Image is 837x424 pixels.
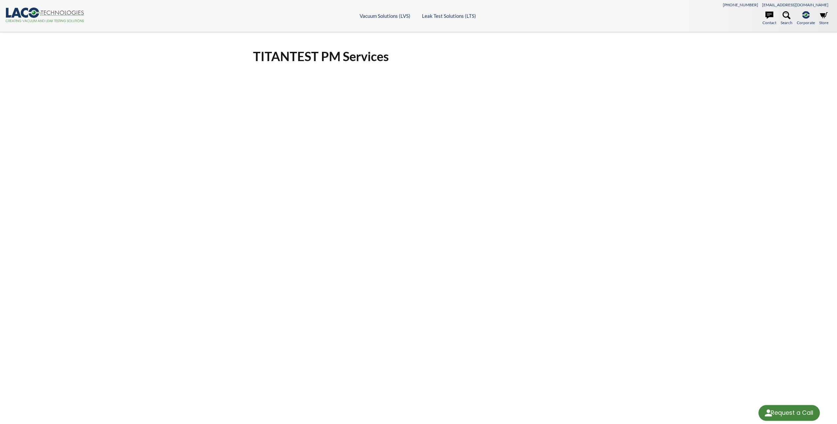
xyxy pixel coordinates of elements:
div: Request a Call [758,405,820,421]
div: Request a Call [771,405,813,420]
a: [EMAIL_ADDRESS][DOMAIN_NAME] [762,2,828,7]
h1: TITANTEST PM Services [253,48,584,64]
a: Contact [762,11,776,26]
a: Store [819,11,828,26]
a: Vacuum Solutions (LVS) [360,13,410,19]
a: Leak Test Solutions (LTS) [422,13,476,19]
a: Search [781,11,792,26]
span: Corporate [797,19,815,26]
img: round button [763,408,774,418]
a: [PHONE_NUMBER] [723,2,758,7]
